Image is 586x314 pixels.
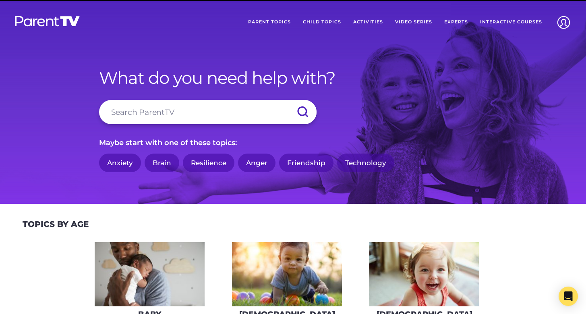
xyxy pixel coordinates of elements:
input: Search ParentTV [99,100,317,124]
a: Child Topics [297,12,347,32]
a: Experts [438,12,474,32]
img: Account [553,12,574,33]
a: Anger [238,154,275,173]
img: parenttv-logo-white.4c85aaf.svg [14,15,81,27]
a: Resilience [183,154,234,173]
a: Video Series [389,12,438,32]
a: Parent Topics [242,12,297,32]
a: Interactive Courses [474,12,548,32]
a: Friendship [279,154,333,173]
a: Brain [145,154,179,173]
p: Maybe start with one of these topics: [99,136,487,149]
a: Technology [337,154,394,173]
input: Submit [288,100,317,124]
h2: Topics By Age [23,219,89,229]
h1: What do you need help with? [99,68,487,88]
a: Activities [347,12,389,32]
a: Anxiety [99,154,141,173]
img: iStock-678589610_super-275x160.jpg [369,242,479,306]
div: Open Intercom Messenger [559,287,578,306]
img: AdobeStock_144860523-275x160.jpeg [95,242,205,306]
img: iStock-620709410-275x160.jpg [232,242,342,306]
